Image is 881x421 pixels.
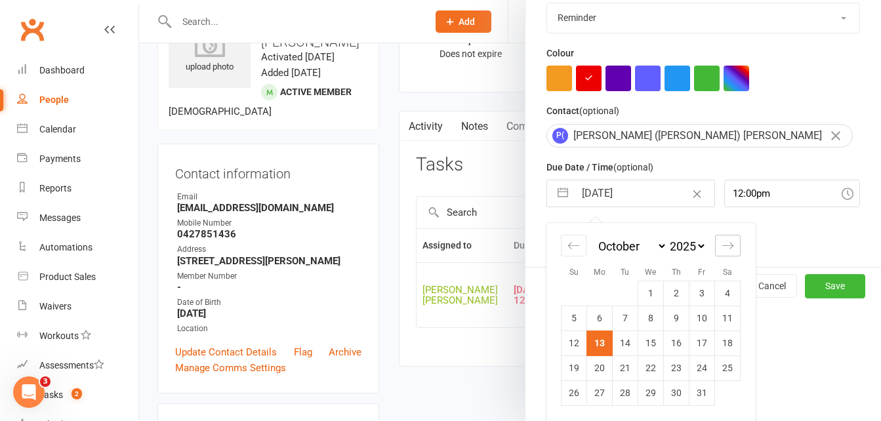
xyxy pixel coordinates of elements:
td: Tuesday, October 7, 2025 [613,306,638,331]
td: Saturday, October 11, 2025 [715,306,741,331]
div: Messages [39,212,81,223]
div: Reports [39,183,72,193]
a: Automations [17,233,138,262]
td: Saturday, October 25, 2025 [715,355,741,380]
div: Move backward to switch to the previous month. [561,235,586,256]
td: Monday, October 20, 2025 [587,355,613,380]
div: People [39,94,69,105]
td: Sunday, October 19, 2025 [562,355,587,380]
a: Product Sales [17,262,138,292]
a: Messages [17,203,138,233]
a: Payments [17,144,138,174]
small: Sa [723,268,732,277]
a: Reports [17,174,138,203]
td: Wednesday, October 29, 2025 [638,380,664,405]
td: Friday, October 31, 2025 [689,380,715,405]
td: Thursday, October 30, 2025 [664,380,689,405]
div: Dashboard [39,65,85,75]
div: Tasks [39,390,63,400]
label: Contact [546,104,619,118]
small: Su [569,268,579,277]
div: Automations [39,242,92,252]
small: Th [672,268,681,277]
span: P( [552,128,568,144]
div: Product Sales [39,271,96,282]
small: Tu [621,268,629,277]
small: (optional) [579,106,619,116]
a: People [17,85,138,115]
td: Friday, October 10, 2025 [689,306,715,331]
td: Thursday, October 23, 2025 [664,355,689,380]
span: 2 [72,388,82,399]
td: Thursday, October 2, 2025 [664,281,689,306]
td: Friday, October 17, 2025 [689,331,715,355]
td: Selected. Monday, October 13, 2025 [587,331,613,355]
div: Waivers [39,301,72,311]
div: Move forward to switch to the next month. [715,235,741,256]
td: Sunday, October 5, 2025 [562,306,587,331]
span: 3 [40,376,51,387]
button: Cancel [747,274,797,298]
small: Fr [698,268,705,277]
td: Tuesday, October 21, 2025 [613,355,638,380]
td: Monday, October 27, 2025 [587,380,613,405]
a: Workouts [17,321,138,351]
td: Sunday, October 26, 2025 [562,380,587,405]
a: Dashboard [17,56,138,85]
a: Waivers [17,292,138,321]
button: Clear Date [686,181,708,206]
div: Calendar [39,124,76,134]
td: Wednesday, October 8, 2025 [638,306,664,331]
td: Wednesday, October 15, 2025 [638,331,664,355]
label: Due Date / Time [546,160,653,174]
td: Wednesday, October 1, 2025 [638,281,664,306]
td: Tuesday, October 28, 2025 [613,380,638,405]
td: Tuesday, October 14, 2025 [613,331,638,355]
td: Monday, October 6, 2025 [587,306,613,331]
div: Workouts [39,331,79,341]
div: Calendar [546,223,755,421]
small: Mo [594,268,605,277]
div: Assessments [39,360,104,371]
td: Saturday, October 4, 2025 [715,281,741,306]
td: Wednesday, October 22, 2025 [638,355,664,380]
td: Thursday, October 9, 2025 [664,306,689,331]
small: We [645,268,656,277]
td: Friday, October 3, 2025 [689,281,715,306]
small: (optional) [613,162,653,172]
iframe: Intercom live chat [13,376,45,408]
a: Assessments [17,351,138,380]
td: Friday, October 24, 2025 [689,355,715,380]
td: Saturday, October 18, 2025 [715,331,741,355]
label: Email preferences [546,220,623,234]
td: Thursday, October 16, 2025 [664,331,689,355]
div: Payments [39,153,81,164]
td: Sunday, October 12, 2025 [562,331,587,355]
div: [PERSON_NAME] ([PERSON_NAME]) [PERSON_NAME] [546,124,853,148]
label: Colour [546,46,574,60]
button: Save [805,274,865,298]
a: Tasks 2 [17,380,138,410]
a: Calendar [17,115,138,144]
a: Clubworx [16,13,49,46]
